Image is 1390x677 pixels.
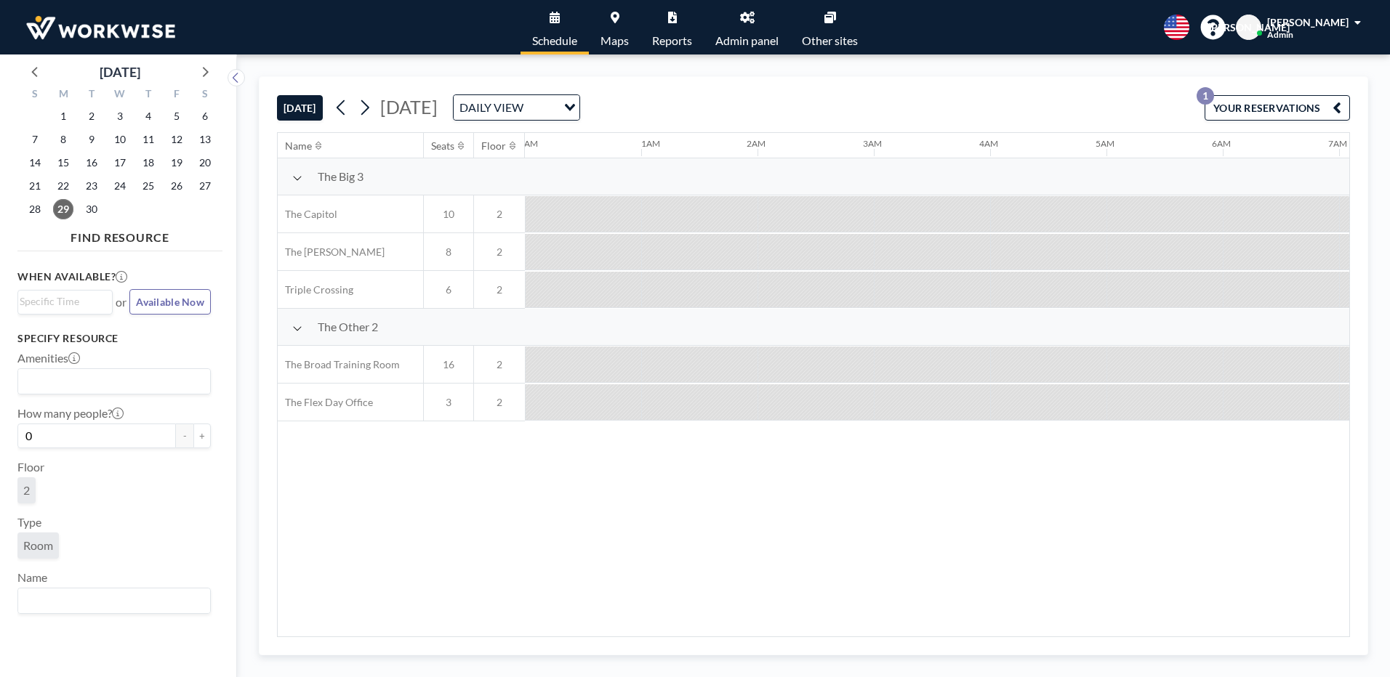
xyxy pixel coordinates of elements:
span: Monday, September 1, 2025 [53,106,73,126]
span: The Flex Day Office [278,396,373,409]
span: Friday, September 19, 2025 [166,153,187,173]
span: [PERSON_NAME] [1267,16,1349,28]
div: 4AM [979,138,998,149]
button: YOUR RESERVATIONS1 [1205,95,1350,121]
span: Saturday, September 6, 2025 [195,106,215,126]
div: 12AM [514,138,538,149]
button: + [193,423,211,448]
span: 3 [424,396,473,409]
div: 6AM [1212,138,1231,149]
div: 1AM [641,138,660,149]
span: Wednesday, September 17, 2025 [110,153,130,173]
span: Sunday, September 28, 2025 [25,199,45,219]
span: 8 [424,246,473,259]
span: Friday, September 5, 2025 [166,106,187,126]
span: Monday, September 8, 2025 [53,129,73,150]
span: 2 [23,483,30,498]
span: Schedule [532,35,577,46]
div: Search for option [18,291,112,312]
img: organization-logo [23,13,178,42]
span: Monday, September 22, 2025 [53,176,73,196]
div: T [78,86,106,105]
span: [DATE] [380,96,438,118]
span: Friday, September 12, 2025 [166,129,187,150]
button: [DATE] [277,95,323,121]
label: Floor [17,460,44,474]
span: Available Now [136,296,204,308]
label: How many people? [17,406,124,421]
div: Search for option [18,588,210,613]
span: Wednesday, September 24, 2025 [110,176,130,196]
span: Monday, September 15, 2025 [53,153,73,173]
span: Sunday, September 14, 2025 [25,153,45,173]
span: Sunday, September 21, 2025 [25,176,45,196]
span: Sunday, September 7, 2025 [25,129,45,150]
span: The Big 3 [318,169,363,184]
div: Search for option [18,369,210,394]
span: Wednesday, September 3, 2025 [110,106,130,126]
span: Triple Crossing [278,283,353,296]
span: Admin panel [715,35,779,46]
span: Saturday, September 13, 2025 [195,129,215,150]
span: Monday, September 29, 2025 [53,199,73,219]
span: Tuesday, September 23, 2025 [81,176,102,196]
span: 10 [424,208,473,221]
span: Room [23,538,53,553]
div: T [134,86,162,105]
div: Name [285,139,312,153]
span: Thursday, September 11, 2025 [138,129,158,150]
span: Maps [600,35,629,46]
span: 16 [424,358,473,371]
span: Thursday, September 4, 2025 [138,106,158,126]
span: The [PERSON_NAME] [278,246,385,259]
input: Search for option [20,293,104,309]
span: Tuesday, September 2, 2025 [81,106,102,126]
div: 2AM [747,138,766,149]
span: 2 [474,283,525,296]
span: Reports [652,35,692,46]
div: 5AM [1096,138,1114,149]
div: F [162,86,190,105]
span: The Capitol [278,208,337,221]
span: 2 [474,396,525,409]
p: 1 [1197,87,1214,105]
span: or [116,295,126,309]
span: Tuesday, September 30, 2025 [81,199,102,219]
input: Search for option [20,591,202,610]
div: [DATE] [100,62,140,82]
button: - [176,423,193,448]
button: Available Now [129,289,211,315]
span: Other sites [802,35,858,46]
div: Search for option [454,95,579,120]
span: Thursday, September 25, 2025 [138,176,158,196]
h4: FIND RESOURCE [17,224,222,245]
span: The Other 2 [318,320,378,334]
div: 7AM [1328,138,1347,149]
div: S [21,86,49,105]
input: Search for option [20,372,202,391]
label: Type [17,515,41,530]
span: Admin [1267,29,1293,40]
h3: Specify resource [17,332,211,345]
div: S [190,86,219,105]
div: 3AM [863,138,882,149]
span: [PERSON_NAME] [1208,21,1290,34]
span: Saturday, September 27, 2025 [195,176,215,196]
span: Thursday, September 18, 2025 [138,153,158,173]
span: The Broad Training Room [278,358,400,371]
span: Wednesday, September 10, 2025 [110,129,130,150]
span: 2 [474,358,525,371]
label: Name [17,570,47,585]
span: 6 [424,283,473,296]
span: 2 [474,208,525,221]
span: Friday, September 26, 2025 [166,176,187,196]
div: Seats [431,139,454,153]
span: 2 [474,246,525,259]
div: M [49,86,78,105]
label: Amenities [17,351,80,365]
div: W [106,86,134,105]
span: Saturday, September 20, 2025 [195,153,215,173]
input: Search for option [528,98,555,117]
span: DAILY VIEW [457,98,526,117]
div: Floor [481,139,506,153]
